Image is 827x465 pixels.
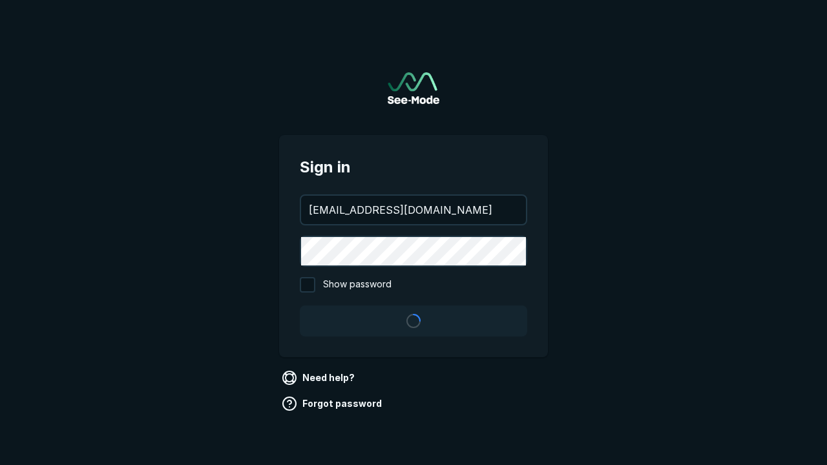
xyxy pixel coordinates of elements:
a: Forgot password [279,393,387,414]
a: Go to sign in [388,72,439,104]
span: Sign in [300,156,527,179]
a: Need help? [279,367,360,388]
span: Show password [323,277,392,293]
img: See-Mode Logo [388,72,439,104]
input: your@email.com [301,196,526,224]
